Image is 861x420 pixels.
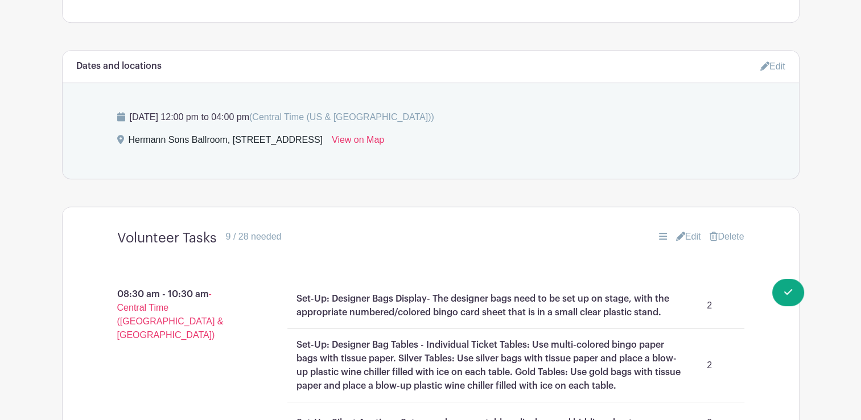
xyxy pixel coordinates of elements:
div: Hermann Sons Ballroom, [STREET_ADDRESS] [129,133,323,151]
p: [DATE] 12:00 pm to 04:00 pm [117,110,744,124]
h6: Dates and locations [76,61,162,72]
span: - Central Time ([GEOGRAPHIC_DATA] & [GEOGRAPHIC_DATA]) [117,289,224,340]
a: View on Map [332,133,384,151]
h4: Volunteer Tasks [117,230,217,246]
a: Edit [760,57,785,76]
span: (Central Time (US & [GEOGRAPHIC_DATA])) [249,112,434,122]
p: 08:30 am - 10:30 am [90,283,261,347]
a: Delete [710,230,744,244]
a: Edit [676,230,701,244]
p: Set-Up: Designer Bag Tables - Individual Ticket Tables: Use multi-colored bingo paper bags with t... [296,338,684,393]
div: 9 / 28 needed [226,230,282,244]
p: 2 [684,294,735,317]
p: 2 [684,354,735,377]
p: Set-Up: Designer Bags Display- The designer bags need to be set up on stage, with the appropriate... [296,292,684,319]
